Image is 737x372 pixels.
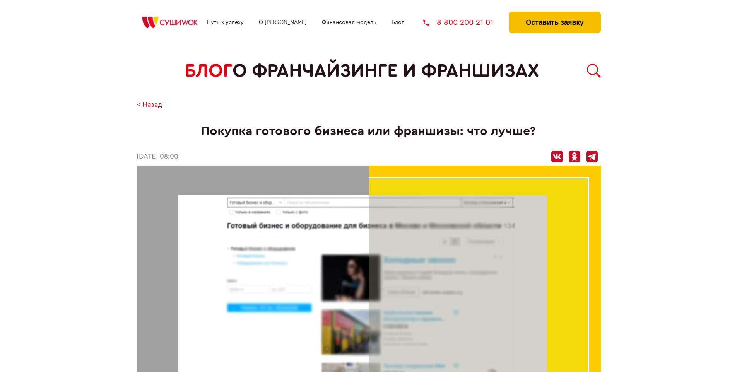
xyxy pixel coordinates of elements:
span: о франчайзинге и франшизах [233,60,539,82]
a: Блог [392,19,404,26]
a: Финансовая модель [322,19,376,26]
span: 8 800 200 21 01 [437,19,493,26]
h1: Покупка готового бизнеса или франшизы: что лучше? [137,124,601,138]
a: 8 800 200 21 01 [423,19,493,26]
a: О [PERSON_NAME] [259,19,307,26]
a: Путь к успеху [207,19,244,26]
span: БЛОГ [185,60,233,82]
time: [DATE] 08:00 [137,153,178,161]
button: Оставить заявку [509,12,600,33]
a: < Назад [137,101,162,109]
